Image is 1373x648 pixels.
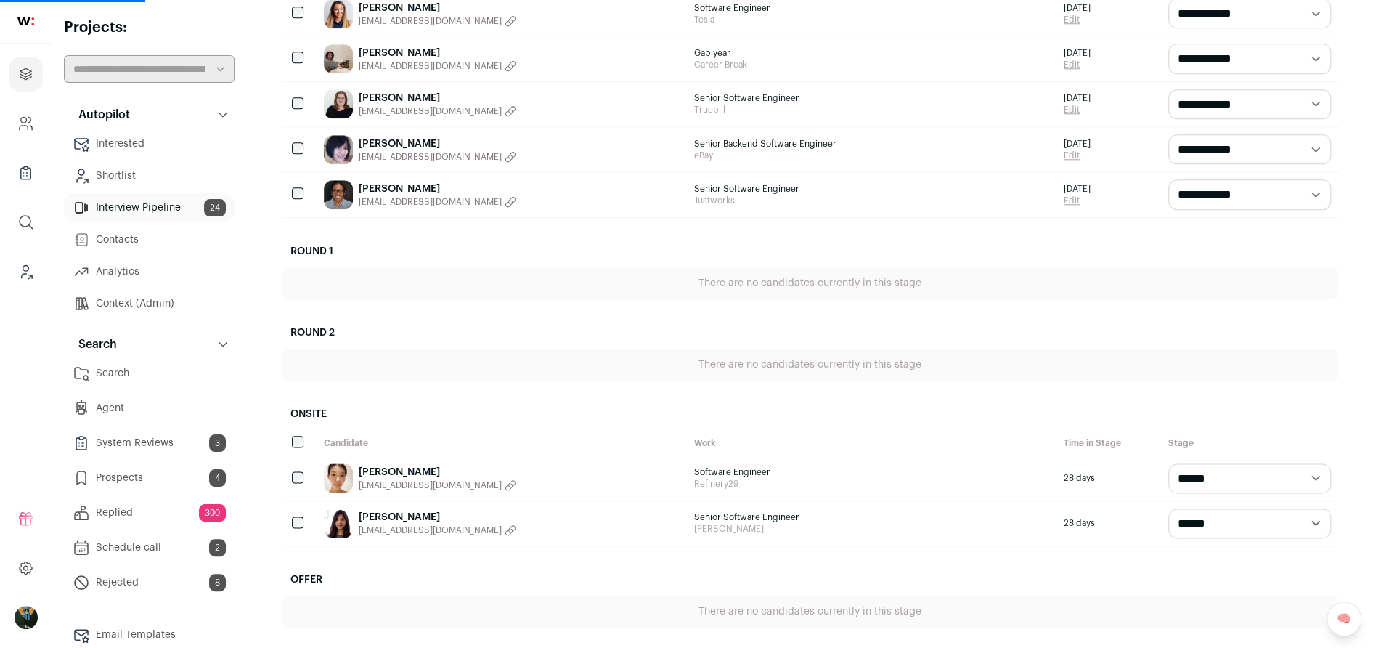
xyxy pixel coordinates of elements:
span: 2 [209,539,226,556]
span: Senior Backend Software Engineer [694,138,1050,150]
span: [DATE] [1064,92,1091,104]
span: Senior Software Engineer [694,92,1050,104]
button: [EMAIL_ADDRESS][DOMAIN_NAME] [359,525,516,536]
span: 24 [204,199,226,216]
h2: Round 2 [282,317,1338,349]
a: System Reviews3 [64,429,235,458]
span: Career Break [694,59,1050,70]
span: Software Engineer [694,2,1050,14]
div: Candidate [317,430,687,456]
a: Contacts [64,225,235,254]
a: [PERSON_NAME] [359,91,516,105]
span: [DATE] [1064,183,1091,195]
span: [DATE] [1064,138,1091,150]
div: There are no candidates currently in this stage [282,267,1338,299]
button: Search [64,330,235,359]
button: [EMAIL_ADDRESS][DOMAIN_NAME] [359,60,516,72]
a: Search [64,359,235,388]
a: [PERSON_NAME] [359,510,516,525]
img: 12031951-medium_jpg [15,606,38,629]
div: 28 days [1056,456,1161,501]
span: [EMAIL_ADDRESS][DOMAIN_NAME] [359,196,502,208]
a: Projects [9,57,43,92]
p: Search [70,336,117,353]
a: 🧠 [1327,602,1361,636]
button: [EMAIL_ADDRESS][DOMAIN_NAME] [359,479,516,491]
span: [EMAIL_ADDRESS][DOMAIN_NAME] [359,60,502,72]
h2: Projects: [64,17,235,38]
span: 300 [199,504,226,522]
span: Senior Software Engineer [694,511,1050,523]
a: [PERSON_NAME] [359,1,516,15]
button: Autopilot [64,100,235,129]
a: [PERSON_NAME] [359,465,516,479]
a: Interview Pipeline24 [64,193,235,222]
a: Edit [1064,14,1091,25]
span: 4 [209,469,226,487]
a: Analytics [64,257,235,286]
span: Tesla [694,14,1050,25]
span: Gap year [694,47,1050,59]
span: 3 [209,434,226,452]
a: Schedule call2 [64,533,235,562]
span: [EMAIL_ADDRESS][DOMAIN_NAME] [359,525,502,536]
img: 15f4178fe4ba454e8e59fd7919631fd6bc915f6c14fc6a8c634a37ab93180a53 [324,509,353,538]
a: Context (Admin) [64,289,235,318]
span: eBay [694,150,1050,161]
button: [EMAIL_ADDRESS][DOMAIN_NAME] [359,15,516,27]
img: 48bdb53ed925c044a081452c5ae1cc39c82167a7c234f5c70c8857b17d8286b0 [324,44,353,73]
a: Leads (Backoffice) [9,254,43,289]
span: Truepill [694,104,1050,116]
button: [EMAIL_ADDRESS][DOMAIN_NAME] [359,105,516,117]
div: Stage [1161,430,1338,456]
img: 09d844092363f6a71cb9bb97c9c54f5476fa25d79c9936fefcd4d29818f2429b [324,180,353,209]
img: wellfound-shorthand-0d5821cbd27db2630d0214b213865d53afaa358527fdda9d0ea32b1df1b89c2c.svg [17,17,34,25]
h2: Offer [282,564,1338,596]
span: [DATE] [1064,47,1091,59]
a: [PERSON_NAME] [359,46,516,60]
a: Edit [1064,150,1091,161]
span: Software Engineer [694,466,1050,478]
a: Company and ATS Settings [9,106,43,141]
span: 8 [209,574,226,591]
span: [EMAIL_ADDRESS][DOMAIN_NAME] [359,479,502,491]
span: Refinery29 [694,478,1050,490]
h2: Onsite [282,398,1338,430]
div: There are no candidates currently in this stage [282,349,1338,381]
a: Shortlist [64,161,235,190]
a: Edit [1064,195,1091,206]
a: Rejected8 [64,568,235,597]
a: Agent [64,394,235,423]
a: [PERSON_NAME] [359,137,516,151]
button: [EMAIL_ADDRESS][DOMAIN_NAME] [359,196,516,208]
div: Work [687,430,1057,456]
a: Company Lists [9,155,43,190]
span: Senior Software Engineer [694,183,1050,195]
button: [EMAIL_ADDRESS][DOMAIN_NAME] [359,151,516,163]
div: Time in Stage [1056,430,1161,456]
a: Replied300 [64,498,235,527]
img: 82cd0c3153abd33a236fc22cc7a9f9b083a959a12792deca5f6d420cee230d9a.jpg [324,463,353,493]
img: 73d3c1fdfc91f6bff3f89f3f2505eb7100d36e1094bf7cff1f815e4f77d7a7f4 [324,135,353,164]
img: d40ae4ab5c61a5027613b6f992af96bde7c601b1e9d712d1c5a366813609b5fb.jpg [324,89,353,118]
span: [PERSON_NAME] [694,523,1050,535]
span: [EMAIL_ADDRESS][DOMAIN_NAME] [359,15,502,27]
a: Edit [1064,104,1091,116]
span: [DATE] [1064,2,1091,14]
a: [PERSON_NAME] [359,182,516,196]
a: Edit [1064,59,1091,70]
div: There are no candidates currently in this stage [282,596,1338,628]
div: 28 days [1056,501,1161,546]
span: [EMAIL_ADDRESS][DOMAIN_NAME] [359,151,502,163]
a: Prospects4 [64,463,235,493]
span: [EMAIL_ADDRESS][DOMAIN_NAME] [359,105,502,117]
h2: Round 1 [282,235,1338,267]
span: Justworks [694,195,1050,206]
p: Autopilot [70,106,130,123]
a: Interested [64,129,235,158]
button: Open dropdown [15,606,38,629]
